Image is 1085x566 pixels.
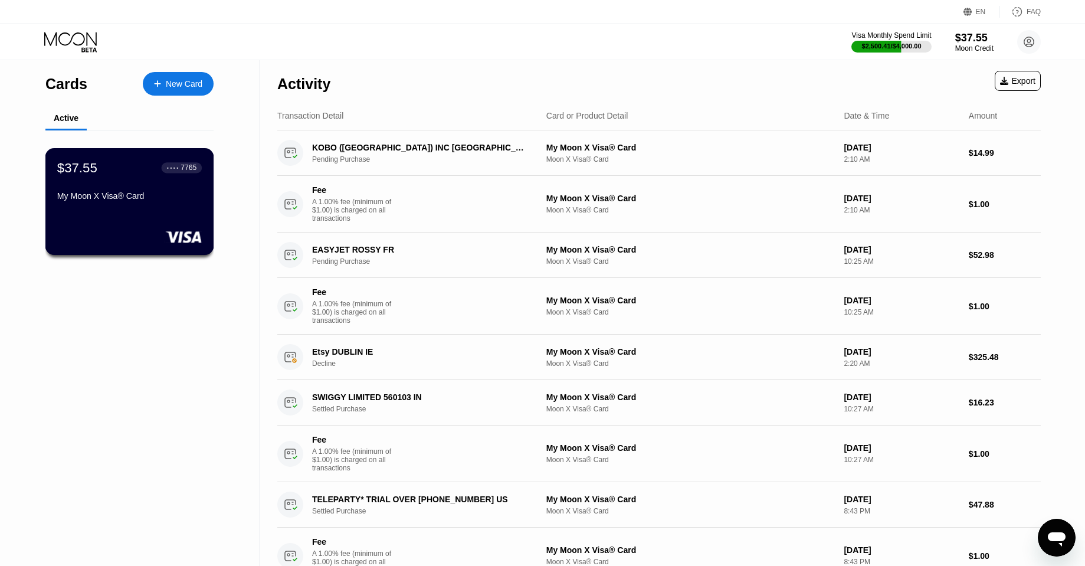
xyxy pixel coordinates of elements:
div: 10:25 AM [844,257,959,266]
div: Decline [312,359,546,368]
div: Settled Purchase [312,405,546,413]
div: My Moon X Visa® Card [546,443,835,453]
div: Etsy DUBLIN IEDeclineMy Moon X Visa® CardMoon X Visa® Card[DATE]2:20 AM$325.48 [277,335,1041,380]
div: A 1.00% fee (minimum of $1.00) is charged on all transactions [312,198,401,223]
div: SWIGGY LIMITED 560103 INSettled PurchaseMy Moon X Visa® CardMoon X Visa® Card[DATE]10:27 AM$16.23 [277,380,1041,426]
div: Moon Credit [955,44,994,53]
div: New Card [143,72,214,96]
div: Transaction Detail [277,111,343,120]
div: [DATE] [844,245,959,254]
div: Fee [312,537,395,547]
div: My Moon X Visa® Card [546,495,835,504]
div: Moon X Visa® Card [546,507,835,515]
div: Visa Monthly Spend Limit [851,31,931,40]
div: Moon X Visa® Card [546,155,835,163]
div: New Card [166,79,202,89]
div: ● ● ● ● [167,166,179,169]
div: 2:10 AM [844,155,959,163]
div: TELEPARTY* TRIAL OVER [PHONE_NUMBER] US [312,495,529,504]
div: [DATE] [844,296,959,305]
div: 10:27 AM [844,456,959,464]
div: EN [963,6,999,18]
div: My Moon X Visa® Card [546,245,835,254]
div: $1.00 [969,551,1041,561]
div: [DATE] [844,392,959,402]
div: My Moon X Visa® Card [546,194,835,203]
div: FeeA 1.00% fee (minimum of $1.00) is charged on all transactionsMy Moon X Visa® CardMoon X Visa® ... [277,278,1041,335]
div: TELEPARTY* TRIAL OVER [PHONE_NUMBER] USSettled PurchaseMy Moon X Visa® CardMoon X Visa® Card[DATE... [277,482,1041,528]
div: 8:43 PM [844,507,959,515]
div: Card or Product Detail [546,111,628,120]
div: [DATE] [844,545,959,555]
div: EN [976,8,986,16]
div: My Moon X Visa® Card [546,347,835,356]
div: FeeA 1.00% fee (minimum of $1.00) is charged on all transactionsMy Moon X Visa® CardMoon X Visa® ... [277,176,1041,233]
div: Cards [45,76,87,93]
div: [DATE] [844,143,959,152]
div: $1.00 [969,449,1041,459]
div: $52.98 [969,250,1041,260]
div: FeeA 1.00% fee (minimum of $1.00) is charged on all transactionsMy Moon X Visa® CardMoon X Visa® ... [277,426,1041,482]
div: Moon X Visa® Card [546,456,835,464]
div: $2,500.41 / $4,000.00 [862,42,922,50]
div: Fee [312,287,395,297]
div: Moon X Visa® Card [546,359,835,368]
div: $37.55 [955,32,994,44]
div: Active [54,113,78,123]
div: Pending Purchase [312,257,546,266]
div: Moon X Visa® Card [546,558,835,566]
div: $14.99 [969,148,1041,158]
div: $1.00 [969,199,1041,209]
div: KOBO ([GEOGRAPHIC_DATA]) INC [GEOGRAPHIC_DATA] [GEOGRAPHIC_DATA] [312,143,529,152]
div: My Moon X Visa® Card [57,191,202,201]
div: $37.55Moon Credit [955,32,994,53]
div: 2:10 AM [844,206,959,214]
div: $1.00 [969,302,1041,311]
div: 2:20 AM [844,359,959,368]
div: Amount [969,111,997,120]
div: My Moon X Visa® Card [546,143,835,152]
iframe: Button to launch messaging window [1038,519,1076,557]
div: $325.48 [969,352,1041,362]
div: SWIGGY LIMITED 560103 IN [312,392,529,402]
div: [DATE] [844,194,959,203]
div: A 1.00% fee (minimum of $1.00) is charged on all transactions [312,447,401,472]
div: [DATE] [844,347,959,356]
div: 8:43 PM [844,558,959,566]
div: A 1.00% fee (minimum of $1.00) is charged on all transactions [312,300,401,325]
div: FAQ [999,6,1041,18]
div: Export [995,71,1041,91]
div: KOBO ([GEOGRAPHIC_DATA]) INC [GEOGRAPHIC_DATA] [GEOGRAPHIC_DATA]Pending PurchaseMy Moon X Visa® C... [277,130,1041,176]
div: 7765 [181,163,196,172]
div: [DATE] [844,443,959,453]
div: My Moon X Visa® Card [546,392,835,402]
div: Moon X Visa® Card [546,257,835,266]
div: Moon X Visa® Card [546,308,835,316]
div: Export [1000,76,1035,86]
div: Pending Purchase [312,155,546,163]
div: $47.88 [969,500,1041,509]
div: Moon X Visa® Card [546,405,835,413]
div: EASYJET ROSSY FRPending PurchaseMy Moon X Visa® CardMoon X Visa® Card[DATE]10:25 AM$52.98 [277,233,1041,278]
div: $37.55 [57,160,97,175]
div: [DATE] [844,495,959,504]
div: $37.55● ● ● ●7765My Moon X Visa® Card [46,149,213,254]
div: EASYJET ROSSY FR [312,245,529,254]
div: Fee [312,435,395,444]
div: Visa Monthly Spend Limit$2,500.41/$4,000.00 [851,31,931,53]
div: Etsy DUBLIN IE [312,347,529,356]
div: 10:27 AM [844,405,959,413]
div: Date & Time [844,111,889,120]
div: Moon X Visa® Card [546,206,835,214]
div: My Moon X Visa® Card [546,545,835,555]
div: Activity [277,76,330,93]
div: 10:25 AM [844,308,959,316]
div: Fee [312,185,395,195]
div: FAQ [1027,8,1041,16]
div: Settled Purchase [312,507,546,515]
div: My Moon X Visa® Card [546,296,835,305]
div: $16.23 [969,398,1041,407]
